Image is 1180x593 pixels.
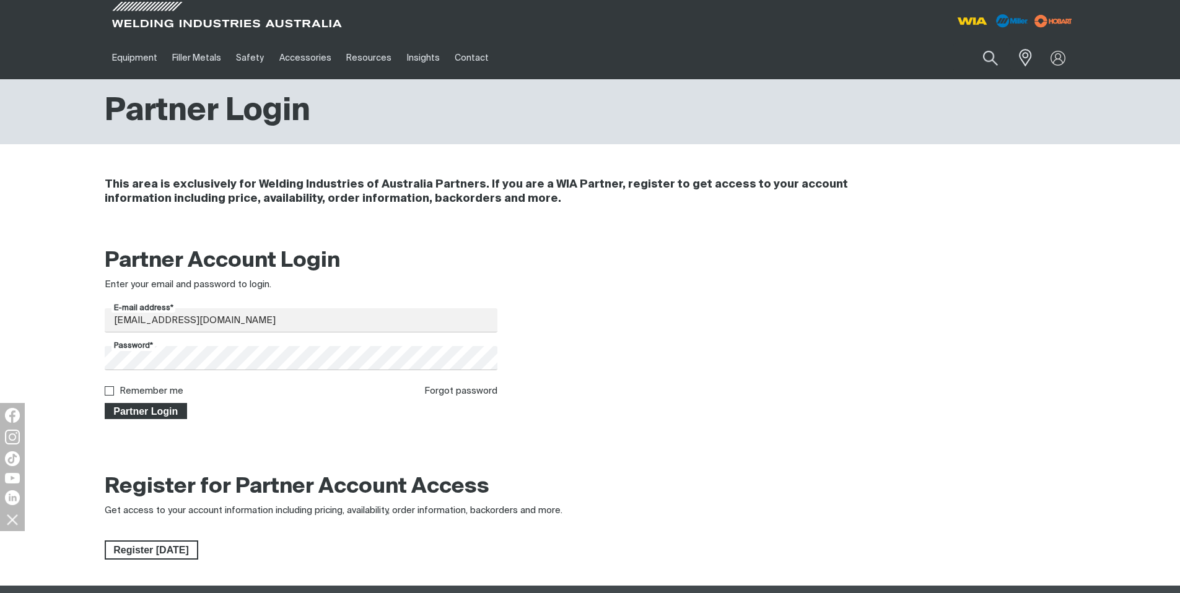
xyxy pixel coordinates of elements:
[229,37,271,79] a: Safety
[105,278,498,292] div: Enter your email and password to login.
[424,386,497,396] a: Forgot password
[1031,12,1076,30] img: miller
[120,386,183,396] label: Remember me
[165,37,229,79] a: Filler Metals
[105,403,188,419] button: Partner Login
[399,37,447,79] a: Insights
[106,403,186,419] span: Partner Login
[447,37,496,79] a: Contact
[969,43,1012,72] button: Search products
[272,37,339,79] a: Accessories
[105,178,911,206] h4: This area is exclusively for Welding Industries of Australia Partners. If you are a WIA Partner, ...
[5,408,20,423] img: Facebook
[5,473,20,483] img: YouTube
[106,540,197,560] span: Register [DATE]
[5,451,20,466] img: TikTok
[105,37,165,79] a: Equipment
[105,540,198,560] a: Register Today
[105,474,489,501] h2: Register for Partner Account Access
[105,506,562,515] span: Get access to your account information including pricing, availability, order information, backor...
[105,92,310,132] h1: Partner Login
[339,37,399,79] a: Resources
[105,248,498,275] h2: Partner Account Login
[953,43,1011,72] input: Product name or item number...
[5,430,20,444] img: Instagram
[5,490,20,505] img: LinkedIn
[2,509,23,530] img: hide socials
[105,37,833,79] nav: Main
